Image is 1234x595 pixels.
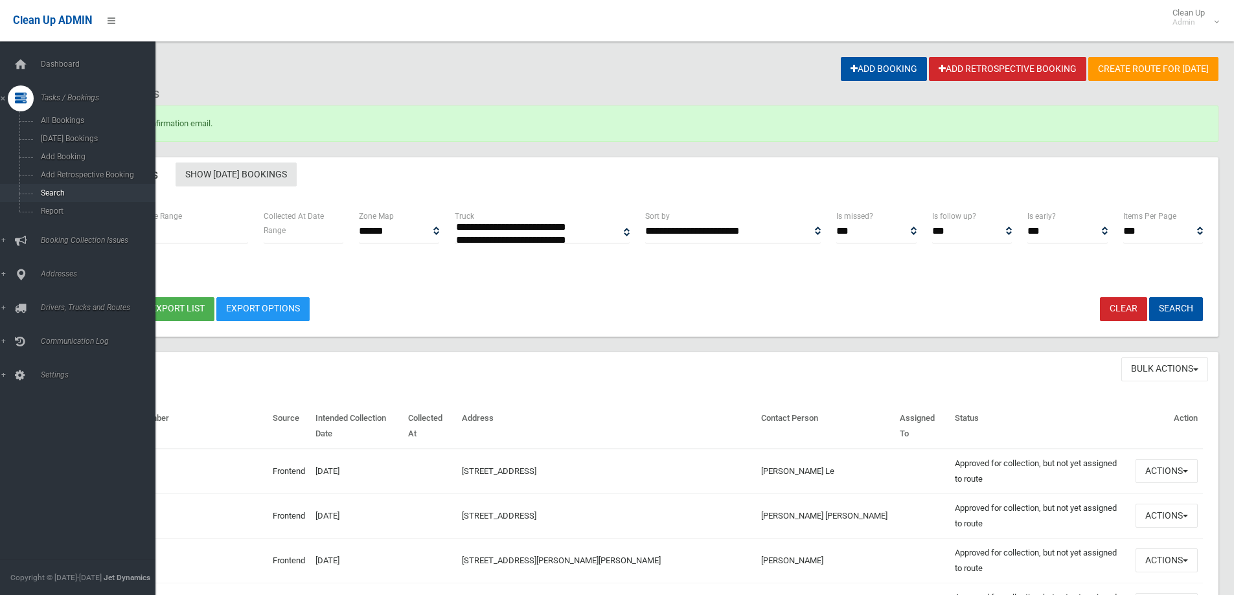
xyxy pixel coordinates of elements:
[310,493,403,538] td: [DATE]
[1121,357,1208,381] button: Bulk Actions
[37,370,165,379] span: Settings
[102,404,268,449] th: Booking Number
[929,57,1086,81] a: Add Retrospective Booking
[1136,459,1198,483] button: Actions
[403,404,457,449] th: Collected At
[216,297,310,321] a: Export Options
[37,269,165,278] span: Addresses
[1100,297,1147,321] a: Clear
[57,106,1218,142] div: Booking sent confirmation email.
[1136,548,1198,572] button: Actions
[37,116,154,125] span: All Bookings
[1088,57,1218,81] a: Create route for [DATE]
[268,404,310,449] th: Source
[462,466,536,476] a: [STREET_ADDRESS]
[104,573,150,582] strong: Jet Dynamics
[950,404,1130,449] th: Status
[176,163,297,186] a: Show [DATE] Bookings
[10,573,102,582] span: Copyright © [DATE]-[DATE]
[268,449,310,494] td: Frontend
[37,134,154,143] span: [DATE] Bookings
[268,538,310,583] td: Frontend
[37,152,154,161] span: Add Booking
[841,57,927,81] a: Add Booking
[1130,404,1203,449] th: Action
[756,449,895,494] td: [PERSON_NAME] Le
[310,404,403,449] th: Intended Collection Date
[1166,8,1218,27] span: Clean Up
[37,93,165,102] span: Tasks / Bookings
[37,337,165,346] span: Communication Log
[1172,17,1205,27] small: Admin
[141,297,214,321] button: Export list
[13,14,92,27] span: Clean Up ADMIN
[1149,297,1203,321] button: Search
[950,493,1130,538] td: Approved for collection, but not yet assigned to route
[756,538,895,583] td: [PERSON_NAME]
[895,404,950,449] th: Assigned To
[950,538,1130,583] td: Approved for collection, but not yet assigned to route
[457,404,756,449] th: Address
[37,60,165,69] span: Dashboard
[37,303,165,312] span: Drivers, Trucks and Routes
[37,207,154,216] span: Report
[462,556,661,565] a: [STREET_ADDRESS][PERSON_NAME][PERSON_NAME]
[756,493,895,538] td: [PERSON_NAME] [PERSON_NAME]
[310,538,403,583] td: [DATE]
[310,449,403,494] td: [DATE]
[37,188,154,197] span: Search
[268,493,310,538] td: Frontend
[1136,504,1198,528] button: Actions
[950,449,1130,494] td: Approved for collection, but not yet assigned to route
[37,236,165,245] span: Booking Collection Issues
[455,209,474,223] label: Truck
[756,404,895,449] th: Contact Person
[37,170,154,179] span: Add Retrospective Booking
[462,511,536,521] a: [STREET_ADDRESS]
